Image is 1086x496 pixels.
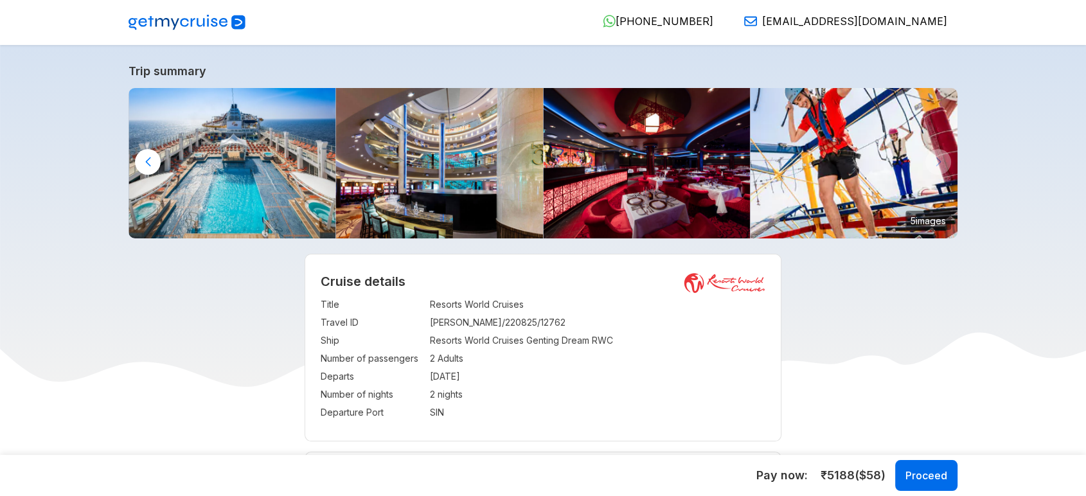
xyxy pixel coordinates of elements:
[430,314,766,332] td: [PERSON_NAME]/220825/12762
[430,296,766,314] td: Resorts World Cruises
[423,385,430,403] td: :
[423,368,430,385] td: :
[762,15,947,28] span: [EMAIL_ADDRESS][DOMAIN_NAME]
[321,403,423,421] td: Departure Port
[895,460,957,491] button: Proceed
[321,314,423,332] td: Travel ID
[430,368,766,385] td: [DATE]
[430,403,766,421] td: SIN
[592,15,713,28] a: [PHONE_NUMBER]
[543,88,751,238] img: 16.jpg
[430,332,766,350] td: Resorts World Cruises Genting Dream RWC
[616,15,713,28] span: [PHONE_NUMBER]
[321,368,423,385] td: Departs
[756,468,808,483] h5: Pay now:
[336,88,544,238] img: 4.jpg
[321,332,423,350] td: Ship
[423,314,430,332] td: :
[321,350,423,368] td: Number of passengers
[905,211,951,230] small: 5 images
[423,296,430,314] td: :
[321,274,766,289] h2: Cruise details
[423,403,430,421] td: :
[734,15,947,28] a: [EMAIL_ADDRESS][DOMAIN_NAME]
[751,88,958,238] img: 1745303172666rope-course-zipline-680734eab8d85.webp
[321,385,423,403] td: Number of nights
[821,467,886,484] span: ₹ 5188 ($ 58 )
[603,15,616,28] img: WhatsApp
[423,332,430,350] td: :
[423,350,430,368] td: :
[744,15,757,28] img: Email
[129,88,336,238] img: Main-Pool-800x533.jpg
[430,350,766,368] td: 2 Adults
[321,296,423,314] td: Title
[129,64,957,78] a: Trip summary
[430,385,766,403] td: 2 nights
